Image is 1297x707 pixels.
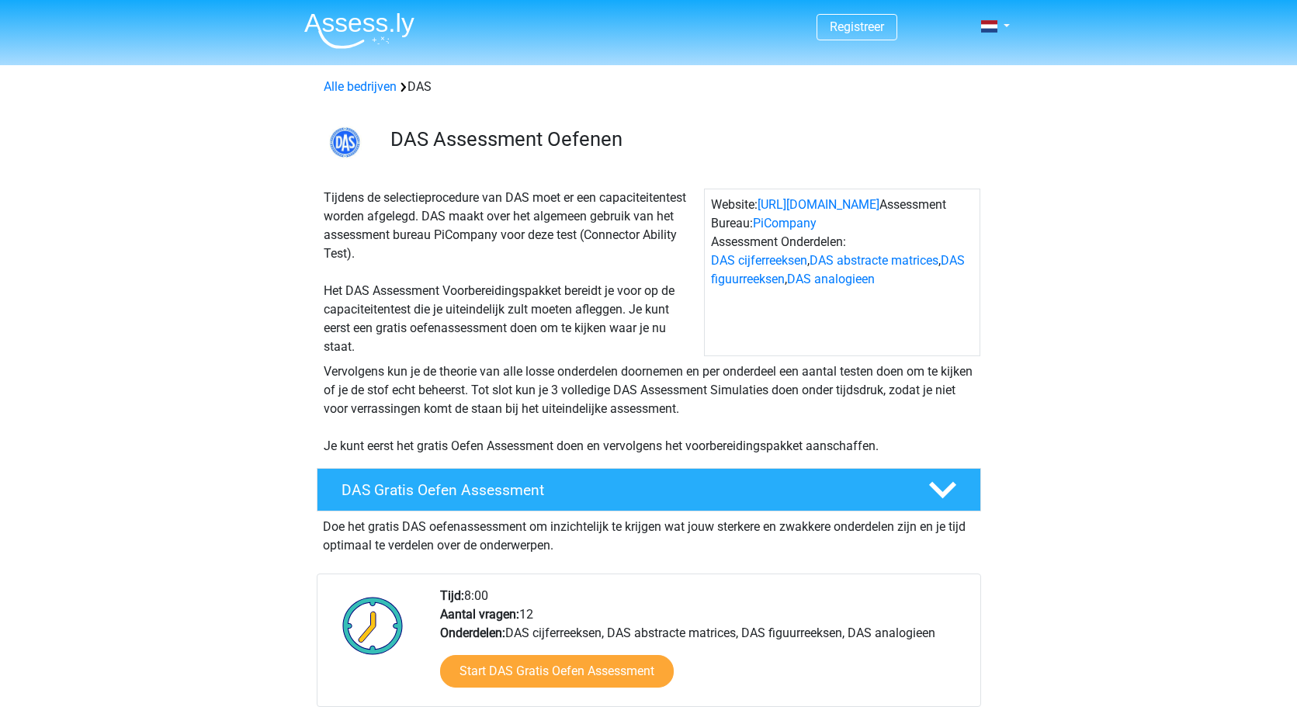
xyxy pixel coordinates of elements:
[324,79,397,94] a: Alle bedrijven
[390,127,969,151] h3: DAS Assessment Oefenen
[334,587,412,664] img: Klok
[342,481,903,499] h4: DAS Gratis Oefen Assessment
[711,253,807,268] a: DAS cijferreeksen
[440,588,464,603] b: Tijd:
[428,587,980,706] div: 8:00 12 DAS cijferreeksen, DAS abstracte matrices, DAS figuurreeksen, DAS analogieen
[440,626,505,640] b: Onderdelen:
[440,607,519,622] b: Aantal vragen:
[758,197,879,212] a: [URL][DOMAIN_NAME]
[810,253,938,268] a: DAS abstracte matrices
[440,655,674,688] a: Start DAS Gratis Oefen Assessment
[704,189,980,356] div: Website: Assessment Bureau: Assessment Onderdelen: , , ,
[304,12,414,49] img: Assessly
[753,216,817,230] a: PiCompany
[310,468,987,511] a: DAS Gratis Oefen Assessment
[787,272,875,286] a: DAS analogieen
[317,78,980,96] div: DAS
[317,362,980,456] div: Vervolgens kun je de theorie van alle losse onderdelen doornemen en per onderdeel een aantal test...
[830,19,884,34] a: Registreer
[317,189,704,356] div: Tijdens de selectieprocedure van DAS moet er een capaciteitentest worden afgelegd. DAS maakt over...
[317,511,981,555] div: Doe het gratis DAS oefenassessment om inzichtelijk te krijgen wat jouw sterkere en zwakkere onder...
